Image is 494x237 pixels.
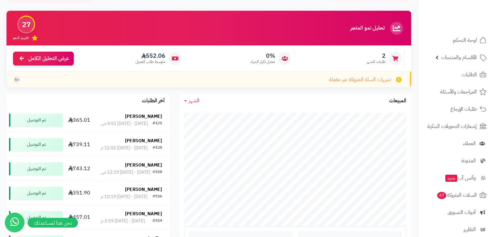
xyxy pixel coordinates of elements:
div: #120 [153,145,162,151]
span: إشعارات التحويلات البنكية [427,122,477,131]
a: المدونة [422,153,490,168]
span: 47 [437,192,446,199]
span: الشهر [189,97,199,105]
strong: [PERSON_NAME] [125,137,162,144]
span: أدوات التسويق [448,208,476,217]
h3: تحليل نمو المتجر [350,25,385,31]
td: 351.90 [65,181,93,205]
span: المراجعات والأسئلة [440,87,477,96]
div: #116 [153,193,162,200]
div: #118 [153,169,162,176]
a: إشعارات التحويلات البنكية [422,118,490,134]
div: [DATE] - [DATE] 3:59 م [101,218,145,224]
td: 365.01 [65,108,93,132]
span: تقييم النمو [13,35,29,41]
span: وآتس آب [445,173,476,182]
h3: آخر الطلبات [142,98,165,104]
td: 739.11 [65,132,93,156]
span: 0% [250,52,275,59]
a: العملاء [422,136,490,151]
span: المدونة [462,156,476,165]
div: تم التوصيل [9,211,63,224]
span: تنبيهات السلة المتروكة غير مفعلة [329,76,391,83]
a: طلبات الإرجاع [422,101,490,117]
div: تم التوصيل [9,114,63,127]
a: السلات المتروكة47 [422,187,490,203]
td: 457.01 [65,206,93,230]
span: 552.06 [135,52,165,59]
div: [DATE] - [DATE] 4:51 ص [101,120,148,127]
span: 2 [367,52,386,59]
div: #114 [153,218,162,224]
div: تم التوصيل [9,187,63,200]
div: #121 [153,120,162,127]
div: تم التوصيل [9,162,63,175]
strong: [PERSON_NAME] [125,162,162,168]
span: التقارير [463,225,476,234]
span: +1 [15,77,19,82]
a: عرض التحليل الكامل [13,52,74,66]
a: المراجعات والأسئلة [422,84,490,100]
div: [DATE] - [DATE] 10:19 م [101,193,147,200]
td: 743.12 [65,157,93,181]
span: متوسط طلب العميل [135,59,165,65]
a: الطلبات [422,67,490,82]
span: العملاء [463,139,476,148]
a: لوحة التحكم [422,32,490,48]
span: السلات المتروكة [437,191,477,200]
span: الطلبات [462,70,477,79]
strong: [PERSON_NAME] [125,186,162,193]
span: طلبات الإرجاع [450,105,477,114]
div: تم التوصيل [9,138,63,151]
span: معدل تكرار الشراء [250,59,275,65]
strong: [PERSON_NAME] [125,113,162,120]
span: لوحة التحكم [453,36,477,45]
a: أدوات التسويق [422,205,490,220]
div: [DATE] - [DATE] 12:02 م [101,145,147,151]
a: الشهر [184,97,199,105]
a: وآتس آبجديد [422,170,490,186]
h3: المبيعات [389,98,406,104]
span: الأقسام والمنتجات [441,53,477,62]
div: [DATE] - [DATE] 12:19 ص [101,169,150,176]
span: عرض التحليل الكامل [28,55,69,62]
span: جديد [445,175,457,182]
span: طلبات الشهر [367,59,386,65]
strong: [PERSON_NAME] [125,210,162,217]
